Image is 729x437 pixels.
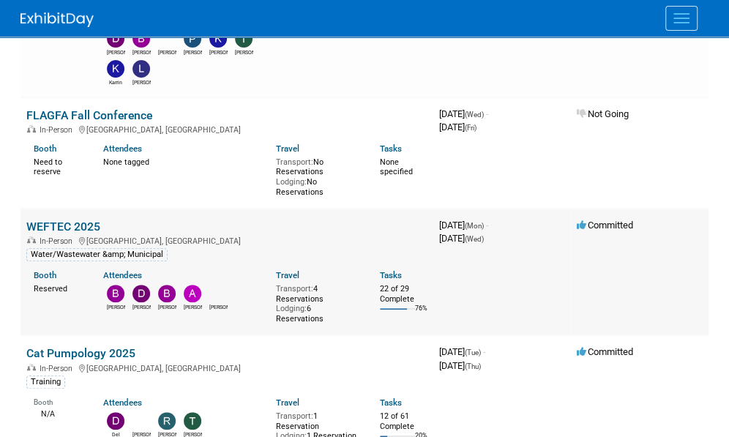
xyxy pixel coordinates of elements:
img: Patrick Champagne [184,30,201,48]
span: [DATE] [439,122,476,132]
span: [DATE] [439,346,485,357]
div: Brian Lee [158,302,176,311]
div: Need to reserve [34,154,81,177]
img: Allan Curry [184,285,201,302]
span: Lodging: [276,177,307,187]
div: David Perry [132,302,151,311]
a: Attendees [103,270,142,280]
img: Amanda Smith [132,412,150,430]
span: (Mon) [465,222,484,230]
span: Transport: [276,284,313,294]
span: - [486,220,488,231]
div: No Reservations No Reservations [276,154,358,198]
span: (Fri) [465,124,476,132]
span: (Thu) [465,362,481,370]
img: Karrin Scott [107,60,124,78]
a: Tasks [380,143,402,154]
img: In-Person Event [27,364,36,371]
img: Robert Lega [158,412,176,430]
a: FLAGFA Fall Conference [26,108,152,122]
div: None tagged [103,154,266,168]
img: David Perry [107,30,124,48]
span: (Wed) [465,111,484,119]
div: N/A [34,408,81,419]
a: Travel [276,270,299,280]
span: Committed [577,220,633,231]
div: Allan Curry [184,302,202,311]
span: In-Person [40,364,77,373]
div: Training [26,376,65,389]
div: Reserved [34,281,81,294]
a: Tasks [380,397,402,408]
img: David Perry [132,285,150,302]
img: In-Person Event [27,125,36,132]
div: Brian Lee [132,48,151,56]
img: In-Person Event [27,236,36,244]
a: Attendees [103,143,142,154]
a: Travel [276,397,299,408]
span: - [486,108,488,119]
img: Lee Feeser [132,60,150,78]
span: Not Going [577,108,629,119]
span: In-Person [40,236,77,246]
img: Ryan McHugh [158,30,176,48]
span: [DATE] [439,220,488,231]
div: 12 of 61 Complete [380,411,427,431]
img: ExhibitDay [20,12,94,27]
button: Menu [665,6,698,31]
span: In-Person [40,125,77,135]
span: [DATE] [439,108,488,119]
img: Tony Lewis [235,30,253,48]
div: Lee Feeser [132,78,151,86]
div: Amanda Smith [209,302,228,311]
img: Bobby Zitzka [107,285,124,302]
div: 22 of 29 Complete [380,284,427,304]
a: Booth [34,270,56,280]
a: WEFTEC 2025 [26,220,100,234]
div: Patrick Champagne [184,48,202,56]
td: 76% [415,305,427,324]
span: [DATE] [439,360,481,371]
span: Lodging: [276,304,307,313]
div: [GEOGRAPHIC_DATA], [GEOGRAPHIC_DATA] [26,234,427,246]
span: (Wed) [465,235,484,243]
span: - [483,346,485,357]
span: (Tue) [465,348,481,356]
img: Brian Lee [132,30,150,48]
div: [GEOGRAPHIC_DATA], [GEOGRAPHIC_DATA] [26,362,427,373]
span: [DATE] [439,233,484,244]
div: Tony Lewis [235,48,253,56]
a: Booth [34,143,56,154]
div: Ryan McHugh [158,48,176,56]
img: Brian Lee [158,285,176,302]
span: Transport: [276,411,313,421]
a: Travel [276,143,299,154]
div: Bobby Zitzka [107,302,125,311]
a: Attendees [103,397,142,408]
img: Del Ritz [107,412,124,430]
div: [GEOGRAPHIC_DATA], [GEOGRAPHIC_DATA] [26,123,427,135]
div: Karrin Scott [107,78,125,86]
img: Kim M [209,30,227,48]
a: Cat Pumpology 2025 [26,346,135,360]
div: Water/Wastewater &amp; Municipal [26,248,168,261]
img: Teri Beth Perkins [184,412,201,430]
div: Booth [34,393,81,407]
a: Tasks [380,270,402,280]
span: Transport: [276,157,313,167]
div: David Perry [107,48,125,56]
div: Kim M [209,48,228,56]
div: 4 Reservations 6 Reservations [276,281,358,324]
span: Committed [577,346,633,357]
span: None specified [380,157,413,177]
img: Amanda Smith [209,285,227,302]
